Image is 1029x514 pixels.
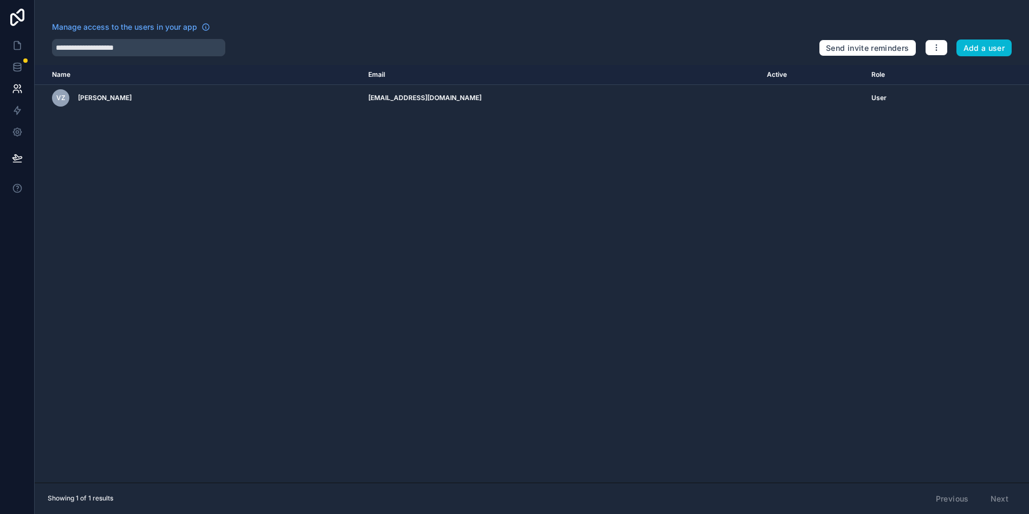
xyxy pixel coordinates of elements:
[760,65,865,85] th: Active
[52,22,210,32] a: Manage access to the users in your app
[362,85,760,111] td: [EMAIL_ADDRESS][DOMAIN_NAME]
[52,22,197,32] span: Manage access to the users in your app
[956,39,1012,57] button: Add a user
[78,94,132,102] span: [PERSON_NAME]
[819,39,916,57] button: Send invite reminders
[362,65,760,85] th: Email
[56,94,66,102] span: VZ
[48,494,113,503] span: Showing 1 of 1 results
[35,65,1029,483] div: scrollable content
[35,65,362,85] th: Name
[871,94,887,102] span: User
[865,65,954,85] th: Role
